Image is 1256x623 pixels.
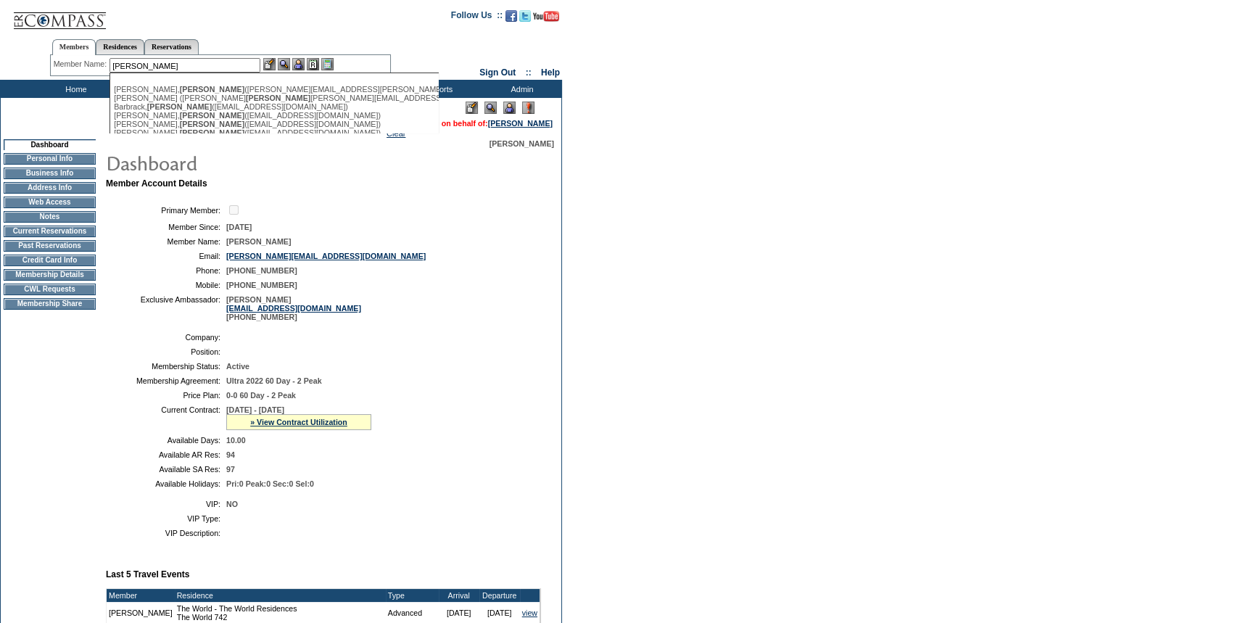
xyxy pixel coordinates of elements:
img: Become our fan on Facebook [505,10,517,22]
span: [PERSON_NAME] [180,85,244,94]
td: Departure [479,589,520,602]
b: Last 5 Travel Events [106,569,189,579]
td: Membership Status: [112,362,220,371]
td: Member [107,589,175,602]
img: Impersonate [292,58,305,70]
td: Membership Agreement: [112,376,220,385]
td: Dashboard [4,139,96,150]
a: Subscribe to our YouTube Channel [533,15,559,23]
td: Residence [175,589,386,602]
td: VIP Description: [112,529,220,537]
td: Personal Info [4,153,96,165]
span: [PERSON_NAME] [147,102,212,111]
span: 94 [226,450,235,459]
td: Phone: [112,266,220,275]
td: Mobile: [112,281,220,289]
img: Follow us on Twitter [519,10,531,22]
span: [PHONE_NUMBER] [226,281,297,289]
td: Available SA Res: [112,465,220,474]
span: [DATE] [226,223,252,231]
a: Residences [96,39,144,54]
td: Member Since: [112,223,220,231]
td: Past Reservations [4,240,96,252]
td: Available AR Res: [112,450,220,459]
td: Membership Details [4,269,96,281]
span: [PERSON_NAME] [489,139,554,148]
a: Help [541,67,560,78]
td: Price Plan: [112,391,220,400]
span: [PERSON_NAME] [180,128,244,137]
a: Follow us on Twitter [519,15,531,23]
div: [PERSON_NAME], ([EMAIL_ADDRESS][DOMAIN_NAME]) [114,120,433,128]
a: [PERSON_NAME] [488,119,553,128]
a: Reservations [144,39,199,54]
div: [PERSON_NAME], ([EMAIL_ADDRESS][DOMAIN_NAME]) [114,128,433,137]
a: Members [52,39,96,55]
td: Admin [479,80,562,98]
b: Member Account Details [106,178,207,189]
img: Reservations [307,58,319,70]
td: Web Access [4,197,96,208]
td: Follow Us :: [451,9,503,26]
div: [PERSON_NAME], ([PERSON_NAME][EMAIL_ADDRESS][PERSON_NAME][DOMAIN_NAME]) [114,85,433,94]
td: VIP: [112,500,220,508]
div: Member Name: [54,58,110,70]
a: [EMAIL_ADDRESS][DOMAIN_NAME] [226,304,361,313]
span: 97 [226,465,235,474]
span: 10.00 [226,436,246,445]
a: » View Contract Utilization [250,418,347,426]
img: Edit Mode [466,102,478,114]
td: Company: [112,333,220,342]
td: Notes [4,211,96,223]
td: Membership Share [4,298,96,310]
td: Business Info [4,168,96,179]
div: [PERSON_NAME], ([EMAIL_ADDRESS][DOMAIN_NAME]) [114,111,433,120]
td: Current Contract: [112,405,220,430]
img: Subscribe to our YouTube Channel [533,11,559,22]
td: Primary Member: [112,203,220,217]
a: [PERSON_NAME][EMAIL_ADDRESS][DOMAIN_NAME] [226,252,426,260]
span: [DATE] - [DATE] [226,405,284,414]
img: View [278,58,290,70]
span: Active [226,362,249,371]
td: Available Days: [112,436,220,445]
span: [PERSON_NAME] [180,111,244,120]
span: [PERSON_NAME] [226,237,291,246]
span: [PERSON_NAME] [246,94,310,102]
span: NO [226,500,238,508]
span: :: [526,67,532,78]
div: [PERSON_NAME] ([PERSON_NAME] [PERSON_NAME][EMAIL_ADDRESS][DOMAIN_NAME]) [114,94,433,102]
div: Barbrack, ([EMAIL_ADDRESS][DOMAIN_NAME]) [114,102,433,111]
span: Ultra 2022 60 Day - 2 Peak [226,376,322,385]
img: Log Concern/Member Elevation [522,102,534,114]
img: b_calculator.gif [321,58,334,70]
a: Sign Out [479,67,516,78]
span: [PERSON_NAME] [PHONE_NUMBER] [226,295,361,321]
td: Current Reservations [4,226,96,237]
span: Pri:0 Peak:0 Sec:0 Sel:0 [226,479,314,488]
img: b_edit.gif [263,58,276,70]
td: Member Name: [112,237,220,246]
td: Arrival [439,589,479,602]
td: Available Holidays: [112,479,220,488]
span: 0-0 60 Day - 2 Peak [226,391,296,400]
td: Home [33,80,116,98]
td: Credit Card Info [4,255,96,266]
img: Impersonate [503,102,516,114]
td: CWL Requests [4,284,96,295]
span: [PHONE_NUMBER] [226,266,297,275]
td: Email: [112,252,220,260]
td: Type [386,589,439,602]
td: Exclusive Ambassador: [112,295,220,321]
a: view [522,608,537,617]
td: VIP Type: [112,514,220,523]
span: [PERSON_NAME] [180,120,244,128]
td: Position: [112,347,220,356]
span: You are acting on behalf of: [387,119,553,128]
img: pgTtlDashboard.gif [105,148,395,177]
img: View Mode [484,102,497,114]
a: Become our fan on Facebook [505,15,517,23]
td: Address Info [4,182,96,194]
